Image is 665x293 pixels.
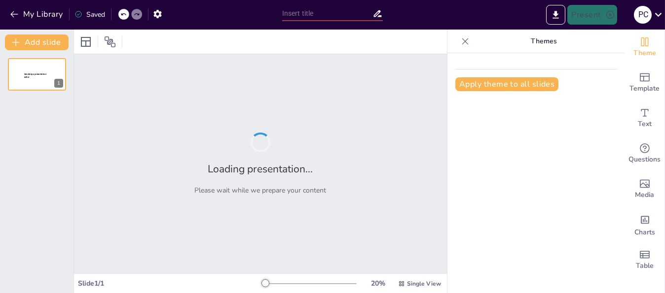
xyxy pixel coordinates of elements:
div: Add a table [625,242,665,278]
span: Charts [634,227,655,238]
h2: Loading presentation... [208,162,313,176]
p: Please wait while we prepare your content [195,186,327,195]
span: Media [635,190,655,200]
span: Text [638,119,652,130]
span: Sendsteps presentation editor [24,73,46,78]
span: Table [636,260,654,271]
div: Layout [78,34,94,50]
span: Theme [633,48,656,59]
span: Single View [407,280,441,288]
button: Present [567,5,617,25]
button: My Library [7,6,67,22]
div: Add ready made slides [625,65,665,100]
div: Add text boxes [625,100,665,136]
button: Export to PowerPoint [546,5,565,25]
div: Get real-time input from your audience [625,136,665,171]
button: P C [634,5,652,25]
span: Questions [629,154,661,165]
div: Saved [74,10,105,19]
div: Change the overall theme [625,30,665,65]
span: Position [104,36,116,48]
div: Add images, graphics, shapes or video [625,171,665,207]
div: P C [634,6,652,24]
div: 20 % [367,279,390,288]
p: Themes [473,30,615,53]
span: Template [630,83,660,94]
div: 1 [54,79,63,88]
div: Add charts and graphs [625,207,665,242]
input: Insert title [282,6,373,21]
div: 1 [8,58,66,91]
div: Slide 1 / 1 [78,279,262,288]
button: Apply theme to all slides [455,77,558,91]
button: Add slide [5,34,69,50]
